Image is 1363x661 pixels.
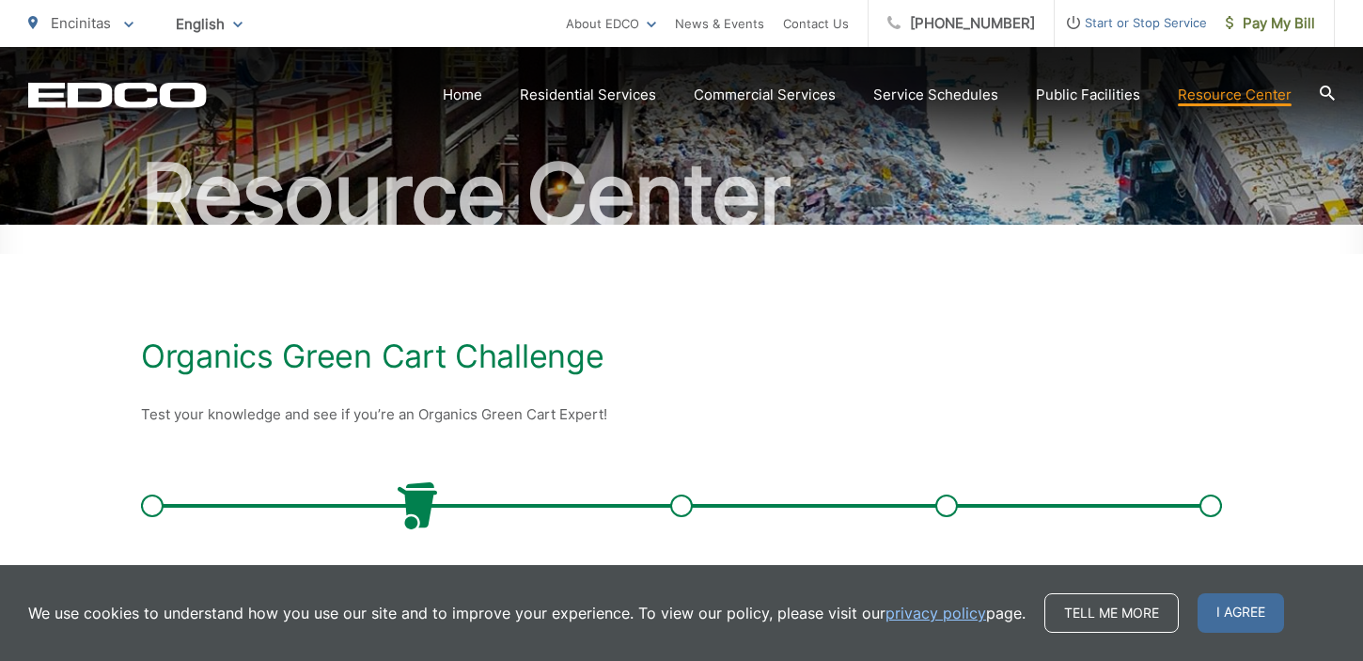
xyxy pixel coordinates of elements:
span: English [162,8,257,40]
p: We use cookies to understand how you use our site and to improve your experience. To view our pol... [28,602,1026,624]
h1: Organics Green Cart Challenge [141,338,1222,375]
a: About EDCO [566,12,656,35]
p: Test your knowledge and see if you’re an Organics Green Cart Expert! [141,403,1222,426]
a: Resource Center [1178,84,1292,106]
a: Contact Us [783,12,849,35]
a: EDCD logo. Return to the homepage. [28,82,207,108]
a: Tell me more [1044,593,1179,633]
span: Encinitas [51,14,111,32]
h2: Resource Center [28,148,1335,242]
span: Pay My Bill [1226,12,1315,35]
a: News & Events [675,12,764,35]
a: Home [443,84,482,106]
span: I agree [1198,593,1284,633]
a: Commercial Services [694,84,836,106]
a: Residential Services [520,84,656,106]
a: Service Schedules [873,84,998,106]
a: privacy policy [885,602,986,624]
a: Public Facilities [1036,84,1140,106]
